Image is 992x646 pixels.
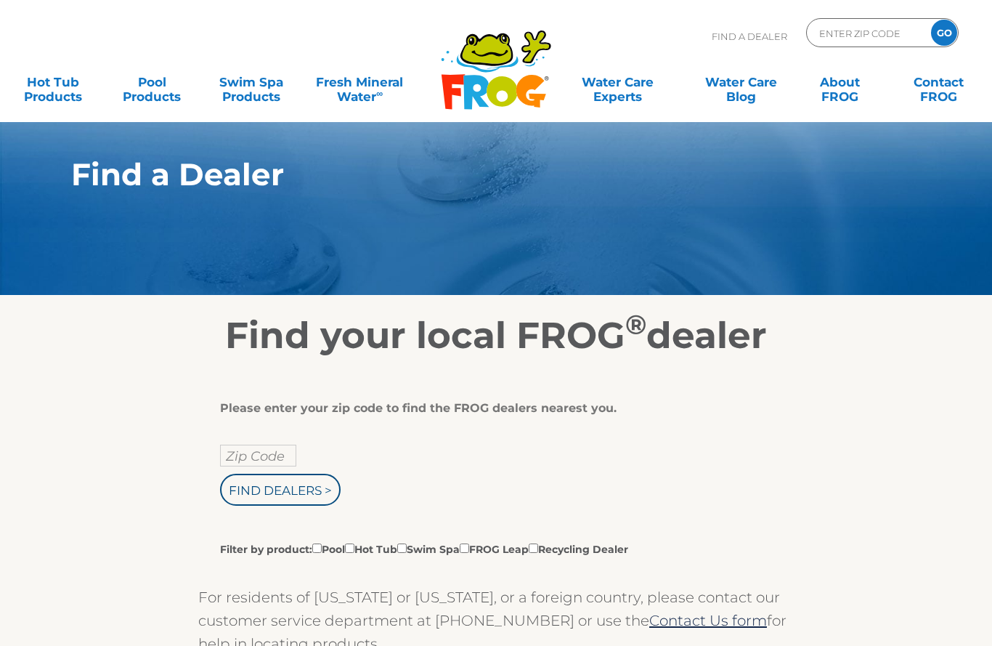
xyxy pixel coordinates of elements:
input: Filter by product:PoolHot TubSwim SpaFROG LeapRecycling Dealer [397,544,407,553]
a: Swim SpaProducts [213,68,290,97]
a: Fresh MineralWater∞ [312,68,408,97]
h2: Find your local FROG dealer [49,314,943,358]
input: Filter by product:PoolHot TubSwim SpaFROG LeapRecycling Dealer [529,544,538,553]
input: Filter by product:PoolHot TubSwim SpaFROG LeapRecycling Dealer [460,544,469,553]
input: Zip Code Form [818,23,916,44]
a: ContactFROG [900,68,977,97]
div: Please enter your zip code to find the FROG dealers nearest you. [220,401,761,416]
input: Find Dealers > [220,474,341,506]
h1: Find a Dealer [71,157,853,192]
a: Contact Us form [649,612,767,629]
a: Water CareExperts [555,68,680,97]
input: Filter by product:PoolHot TubSwim SpaFROG LeapRecycling Dealer [345,544,354,553]
a: AboutFROG [802,68,879,97]
p: Find A Dealer [712,18,787,54]
label: Filter by product: Pool Hot Tub Swim Spa FROG Leap Recycling Dealer [220,541,628,557]
sup: ∞ [376,88,383,99]
a: Water CareBlog [702,68,779,97]
a: PoolProducts [113,68,190,97]
sup: ® [625,308,646,341]
a: Hot TubProducts [15,68,92,97]
input: GO [931,20,957,46]
input: Filter by product:PoolHot TubSwim SpaFROG LeapRecycling Dealer [312,544,322,553]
